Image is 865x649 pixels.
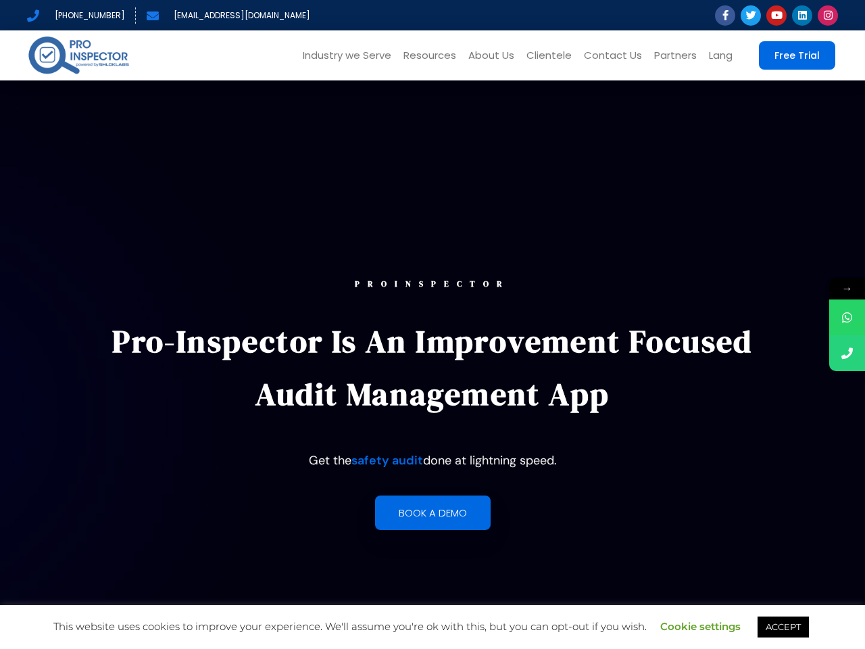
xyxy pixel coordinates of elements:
[170,7,310,24] span: [EMAIL_ADDRESS][DOMAIN_NAME]
[375,496,491,530] a: Book a demo
[660,620,741,633] a: Cookie settings
[297,30,397,80] a: Industry we Serve
[93,280,772,288] div: PROINSPECTOR
[399,508,467,518] span: Book a demo
[774,51,820,60] span: Free Trial
[578,30,648,80] a: Contact Us
[703,30,739,80] a: Lang
[648,30,703,80] a: Partners
[829,278,865,299] span: →
[759,41,835,70] a: Free Trial
[351,452,423,468] a: safety audit
[758,617,809,638] a: ACCEPT
[53,620,812,633] span: This website uses cookies to improve your experience. We'll assume you're ok with this, but you c...
[397,30,462,80] a: Resources
[93,448,772,473] p: Get the done at lightning speed.
[152,30,739,80] nav: Menu
[520,30,578,80] a: Clientele
[93,315,772,420] p: Pro-Inspector is an improvement focused audit management app
[462,30,520,80] a: About Us
[51,7,125,24] span: [PHONE_NUMBER]
[147,7,311,24] a: [EMAIL_ADDRESS][DOMAIN_NAME]
[27,34,130,76] img: pro-inspector-logo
